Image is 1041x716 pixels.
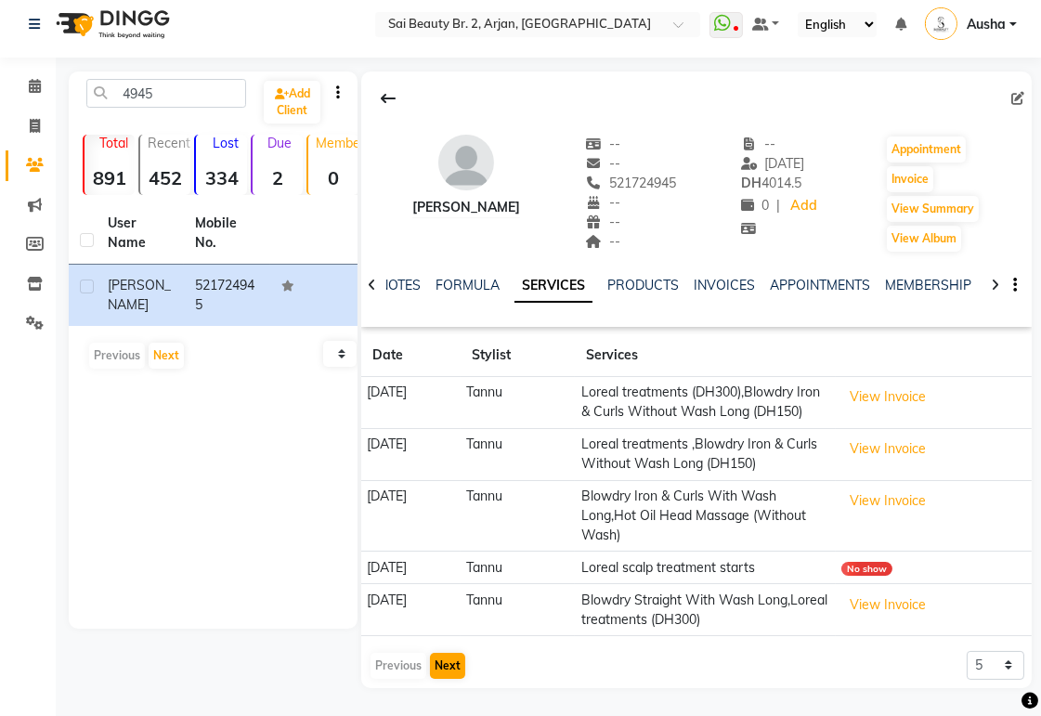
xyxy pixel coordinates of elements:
strong: 334 [196,166,246,189]
a: Add [787,193,820,219]
td: [DATE] [361,552,461,584]
p: Total [92,135,135,151]
strong: 2 [253,166,303,189]
span: DH [741,175,761,191]
th: Services [575,334,836,377]
a: MEMBERSHIP [885,277,971,293]
span: -- [585,155,620,172]
button: View Invoice [841,383,934,411]
span: -- [585,214,620,230]
p: Lost [203,135,246,151]
button: View Album [887,226,961,252]
td: [DATE] [361,428,461,480]
div: [PERSON_NAME] [412,198,520,217]
td: Loreal treatments (DH300),Blowdry Iron & Curls Without Wash Long (DH150) [575,377,836,429]
span: 0 [741,197,769,214]
button: View Invoice [841,435,934,463]
button: View Summary [887,196,979,222]
a: PRODUCTS [607,277,679,293]
a: NOTES [379,277,421,293]
span: -- [585,233,620,250]
input: Search by Name/Mobile/Email/Code [86,79,246,108]
p: Due [256,135,303,151]
img: Ausha [925,7,957,40]
td: [DATE] [361,584,461,636]
td: [DATE] [361,480,461,552]
span: 4014.5 [741,175,801,191]
td: Blowdry Iron & Curls With Wash Long,Hot Oil Head Massage (Without Wash) [575,480,836,552]
button: Appointment [887,137,966,163]
span: | [776,196,780,215]
th: Mobile No. [184,202,271,265]
img: avatar [438,135,494,190]
td: Tannu [461,552,576,584]
button: View Invoice [841,591,934,619]
td: Tannu [461,377,576,429]
td: Tannu [461,428,576,480]
td: Blowdry Straight With Wash Long,Loreal treatments (DH300) [575,584,836,636]
a: INVOICES [694,277,755,293]
span: -- [585,136,620,152]
button: Next [430,653,465,679]
td: Tannu [461,480,576,552]
span: -- [585,194,620,211]
a: APPOINTMENTS [770,277,870,293]
td: 521724945 [184,265,271,326]
span: -- [741,136,776,152]
span: Ausha [967,15,1006,34]
strong: 891 [85,166,135,189]
strong: 0 [308,166,358,189]
th: Date [361,334,461,377]
button: View Invoice [841,487,934,515]
div: No show [841,562,892,576]
span: [PERSON_NAME] [108,277,171,313]
td: [DATE] [361,377,461,429]
a: FORMULA [436,277,500,293]
button: Invoice [887,166,933,192]
div: Back to Client [369,81,408,116]
th: Stylist [461,334,576,377]
a: SERVICES [514,269,592,303]
span: 521724945 [585,175,676,191]
a: Add Client [264,81,320,124]
td: Loreal scalp treatment starts [575,552,836,584]
td: Tannu [461,584,576,636]
strong: 452 [140,166,190,189]
p: Recent [148,135,190,151]
span: [DATE] [741,155,805,172]
button: Next [149,343,184,369]
p: Member [316,135,358,151]
th: User Name [97,202,184,265]
td: Loreal treatments ,Blowdry Iron & Curls Without Wash Long (DH150) [575,428,836,480]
